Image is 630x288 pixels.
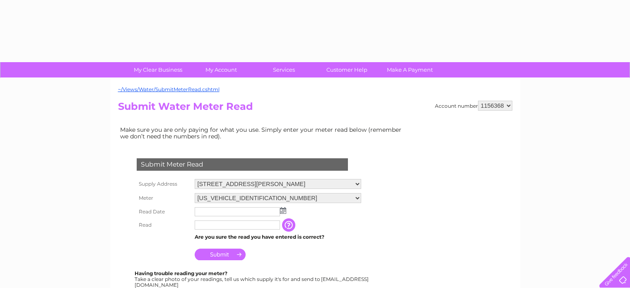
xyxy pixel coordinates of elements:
h2: Submit Water Meter Read [118,101,512,116]
div: Account number [435,101,512,111]
input: Information [282,218,297,232]
th: Meter [135,191,193,205]
a: My Clear Business [124,62,192,77]
div: Submit Meter Read [137,158,348,171]
a: Services [250,62,318,77]
th: Supply Address [135,177,193,191]
a: Make A Payment [376,62,444,77]
a: ~/Views/Water/SubmitMeterRead.cshtml [118,86,220,92]
th: Read [135,218,193,232]
div: Take a clear photo of your readings, tell us which supply it's for and send to [EMAIL_ADDRESS][DO... [135,271,370,288]
img: ... [280,207,286,214]
th: Read Date [135,205,193,218]
input: Submit [195,249,246,260]
td: Are you sure the read you have entered is correct? [193,232,363,242]
a: Customer Help [313,62,381,77]
b: Having trouble reading your meter? [135,270,227,276]
td: Make sure you are only paying for what you use. Simply enter your meter read below (remember we d... [118,124,408,142]
a: My Account [187,62,255,77]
